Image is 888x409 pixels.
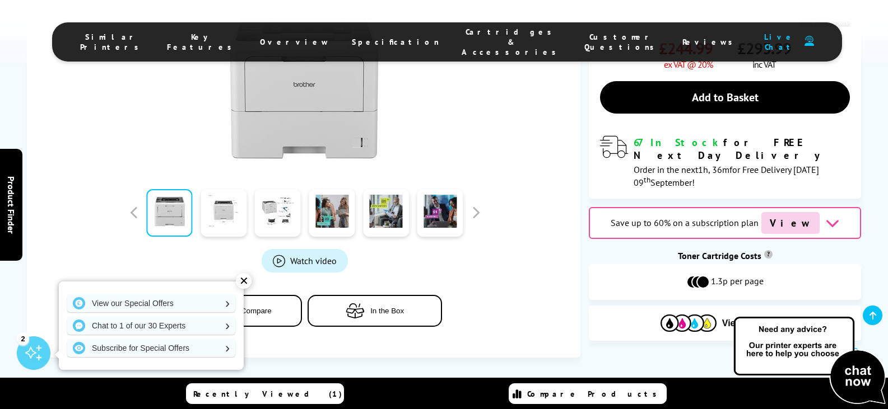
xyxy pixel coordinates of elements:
[661,314,717,332] img: Cartridges
[67,339,235,357] a: Subscribe for Special Offers
[698,164,729,175] span: 1h, 36m
[6,176,17,233] span: Product Finder
[509,383,667,404] a: Compare Products
[236,273,252,289] div: ✕
[17,332,29,345] div: 2
[600,136,850,187] div: modal_delivery
[193,389,342,399] span: Recently Viewed (1)
[722,318,790,328] span: View Cartridges
[167,32,238,52] span: Key Features
[764,250,773,258] sup: Cost per page
[186,383,344,404] a: Recently Viewed (1)
[308,295,442,327] button: In the Box
[80,32,145,52] span: Similar Printers
[67,294,235,312] a: View our Special Offers
[352,37,439,47] span: Specification
[597,314,853,332] button: View Cartridges
[634,136,850,162] div: for FREE Next Day Delivery
[644,175,650,185] sup: th
[260,37,329,47] span: Overview
[217,307,272,315] span: Add to Compare
[611,217,759,228] span: Save up to 60% on a subscription plan
[262,249,348,272] a: Product_All_Videos
[584,32,660,52] span: Customer Questions
[731,315,888,407] img: Open Live Chat window
[589,250,862,261] div: Toner Cartridge Costs
[634,136,723,149] span: 67 In Stock
[290,255,337,266] span: Watch video
[761,212,820,234] span: View
[600,81,850,114] a: Add to Basket
[682,37,738,47] span: Reviews
[634,164,819,188] span: Order in the next for Free Delivery [DATE] 09 September!
[370,307,404,315] span: In the Box
[711,275,764,289] span: 1.3p per page
[67,317,235,335] a: Chat to 1 of our 30 Experts
[805,36,814,46] img: user-headset-duotone.svg
[462,27,562,57] span: Cartridges & Accessories
[527,389,663,399] span: Compare Products
[761,32,799,52] span: Live Chat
